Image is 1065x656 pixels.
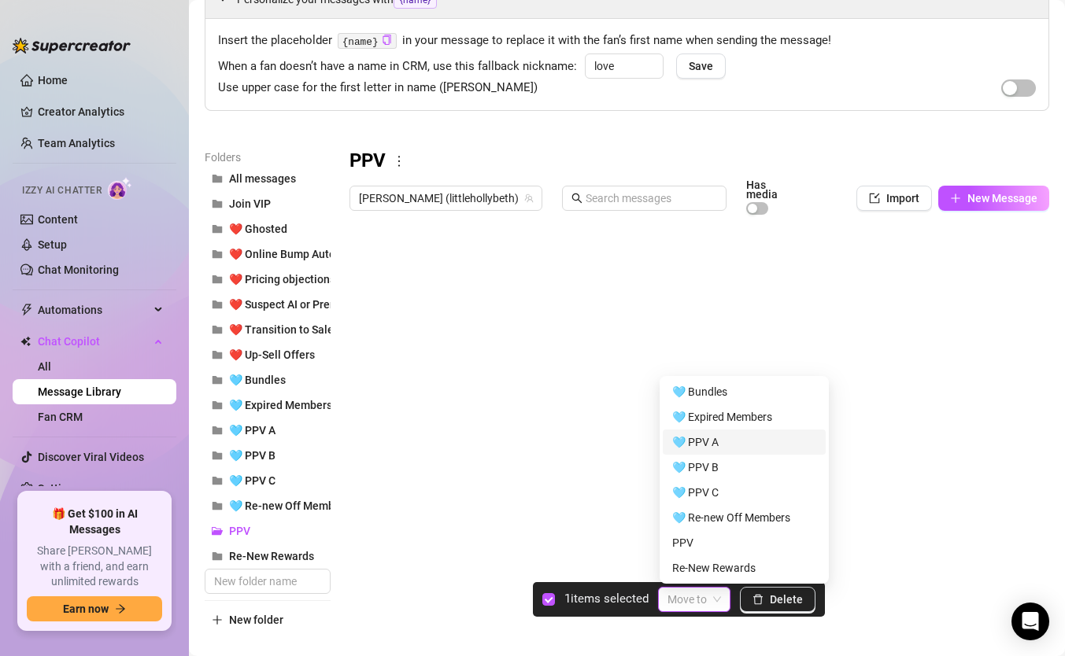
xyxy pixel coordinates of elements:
button: ❤️ Up-Sell Offers [205,342,331,367]
a: Setup [38,238,67,251]
span: 𝖍𝖔𝖑𝖑𝖞 (littlehollybeth) [359,186,533,210]
span: ❤️ Suspect AI or Prerecorded [229,298,375,311]
button: 🩵 Re-new Off Members [205,493,331,518]
span: copy [382,35,392,45]
img: Chat Copilot [20,336,31,347]
span: folder [212,299,223,310]
div: 🩵 PPV C [663,480,826,505]
button: Import [856,186,932,211]
span: New Message [967,192,1037,205]
div: Re-New Rewards [663,555,826,580]
div: 🩵 PPV B [663,455,826,480]
button: Click to Copy [382,35,392,46]
span: folder [212,324,223,335]
span: folder [212,173,223,184]
span: folder [212,400,223,411]
article: 1 items selected [564,590,649,609]
a: Discover Viral Videos [38,451,144,463]
div: 🩵 Expired Members [672,408,816,426]
span: 🩵 PPV B [229,449,275,462]
span: Izzy AI Chatter [22,183,102,198]
span: folder [212,249,223,260]
span: 🩵 PPV A [229,424,275,437]
div: 🩵 Bundles [663,379,826,404]
span: folder [212,223,223,234]
span: plus [212,614,223,625]
a: Chat Monitoring [38,264,119,276]
span: Re-New Rewards [229,550,314,562]
span: 🩵 Expired Members [229,399,332,411]
input: Search messages [586,190,717,207]
span: folder [212,551,223,562]
div: PPV [663,530,826,555]
div: 🩵 PPV C [672,484,816,501]
span: folder [212,475,223,486]
span: folder [212,425,223,436]
span: arrow-right [115,603,126,614]
span: Delete [770,593,803,606]
button: New Message [938,186,1049,211]
a: Creator Analytics [38,99,164,124]
span: more [392,154,406,168]
span: ❤️ Online Bump Automations [229,248,376,260]
span: team [524,193,534,203]
button: 🩵 PPV C [205,468,331,493]
span: ❤️ Pricing objections [229,273,335,286]
span: import [869,193,880,204]
button: Earn nowarrow-right [27,596,162,621]
h3: PPV [349,149,386,174]
span: When a fan doesn’t have a name in CRM, use this fallback nickname: [218,57,577,76]
a: Home [38,74,68,87]
button: Save [676,53,726,79]
span: ❤️ Transition to Sale [229,323,334,336]
span: folder [212,198,223,209]
span: Import [886,192,919,205]
span: Automations [38,297,150,322]
button: Delete [740,587,815,612]
button: Re-New Rewards [205,544,331,569]
img: logo-BBDzfeDw.svg [13,38,131,53]
span: folder [212,274,223,285]
div: 🩵 PPV A [672,433,816,451]
span: ❤️ Up-Sell Offers [229,348,315,361]
span: folder-open [212,525,223,536]
span: Save [689,60,713,72]
div: 🩵 PPV A [663,429,826,455]
span: 🩵 PPV C [229,474,275,487]
span: plus [950,193,961,204]
span: All messages [229,172,296,185]
div: Open Intercom Messenger [1011,603,1049,640]
span: delete [753,594,764,605]
span: thunderbolt [20,304,33,316]
span: folder [212,500,223,511]
span: 🩵 Re-new Off Members [229,499,350,512]
button: ❤️ Online Bump Automations [205,241,331,267]
div: 🩵 Re-new Off Members [663,505,826,530]
span: Insert the placeholder in your message to replace it with the fan’s first name when sending the m... [218,31,1036,50]
button: All messages [205,166,331,191]
input: New folder name [205,569,331,594]
span: Earn now [63,603,109,615]
span: search [571,193,582,204]
span: Join VIP [229,197,271,210]
button: 🩵 PPV A [205,418,331,443]
article: Has media [746,180,800,199]
span: Chat Copilot [38,329,150,354]
code: {name} [338,33,397,50]
button: New folder [205,607,331,632]
a: Fan CRM [38,411,83,423]
button: ❤️ Pricing objections [205,267,331,292]
div: 🩵 Re-new Off Members [672,509,816,526]
div: 🩵 PPV B [672,459,816,476]
a: All [38,360,51,373]
span: New folder [229,614,283,626]
article: Folders [205,149,331,166]
button: Join VIP [205,191,331,216]
img: AI Chatter [108,177,132,200]
button: ❤️ Suspect AI or Prerecorded [205,292,331,317]
button: PPV [205,518,331,544]
span: Use upper case for the first letter in name ([PERSON_NAME]) [218,79,538,98]
span: folder [212,349,223,360]
div: PPV [672,534,816,551]
span: folder [212,450,223,461]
